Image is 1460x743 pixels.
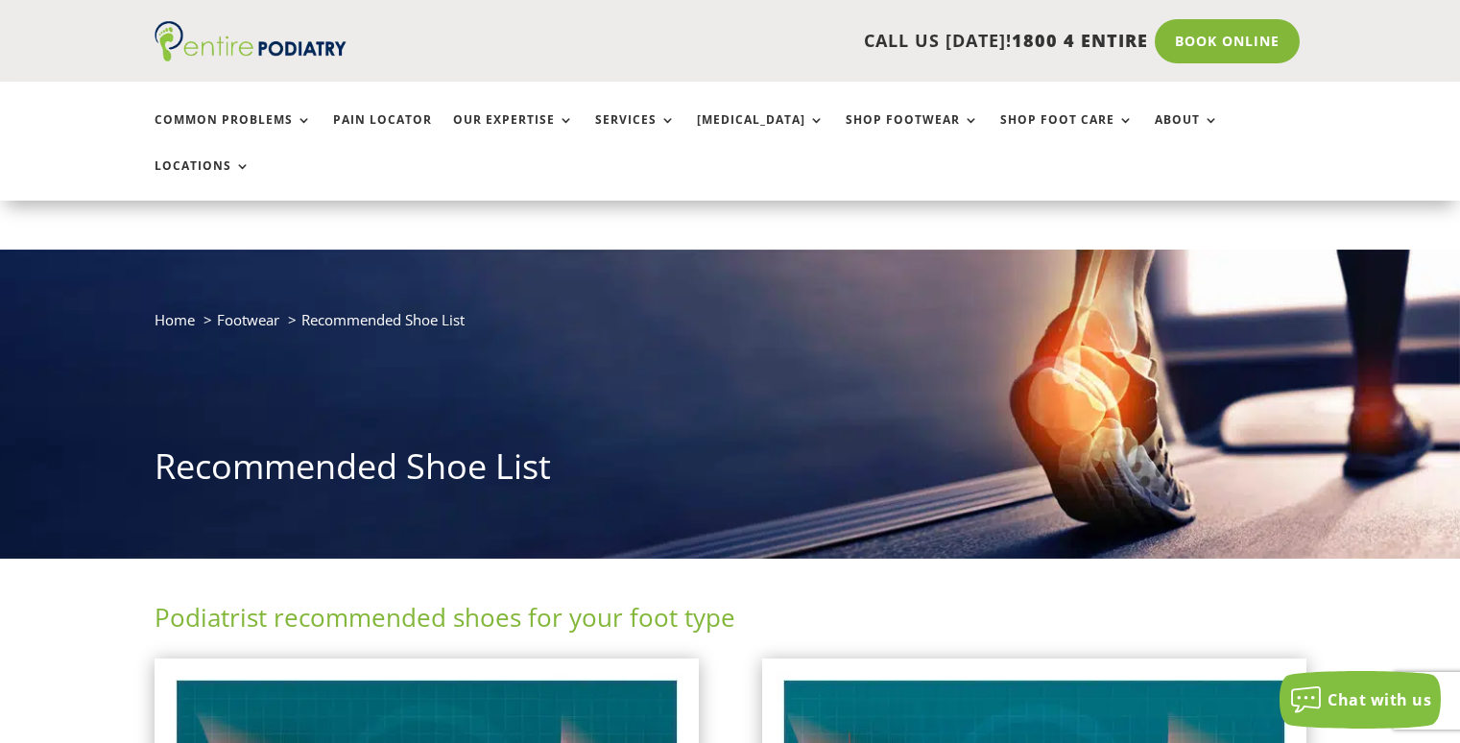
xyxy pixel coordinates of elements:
a: Book Online [1155,19,1300,63]
a: Services [595,113,676,155]
a: Locations [155,159,251,201]
a: About [1155,113,1219,155]
a: Common Problems [155,113,312,155]
a: Our Expertise [453,113,574,155]
span: Recommended Shoe List [301,310,465,329]
a: Entire Podiatry [155,46,347,65]
a: [MEDICAL_DATA] [697,113,825,155]
span: 1800 4 ENTIRE [1012,29,1148,52]
p: CALL US [DATE]! [420,29,1148,54]
a: Shop Footwear [846,113,979,155]
h2: Podiatrist recommended shoes for your foot type [155,600,1306,644]
a: Pain Locator [333,113,432,155]
a: Shop Foot Care [1000,113,1134,155]
nav: breadcrumb [155,307,1306,347]
img: logo (1) [155,21,347,61]
a: Footwear [217,310,279,329]
a: Home [155,310,195,329]
h1: Recommended Shoe List [155,443,1306,500]
span: Chat with us [1328,689,1431,710]
button: Chat with us [1280,671,1441,729]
